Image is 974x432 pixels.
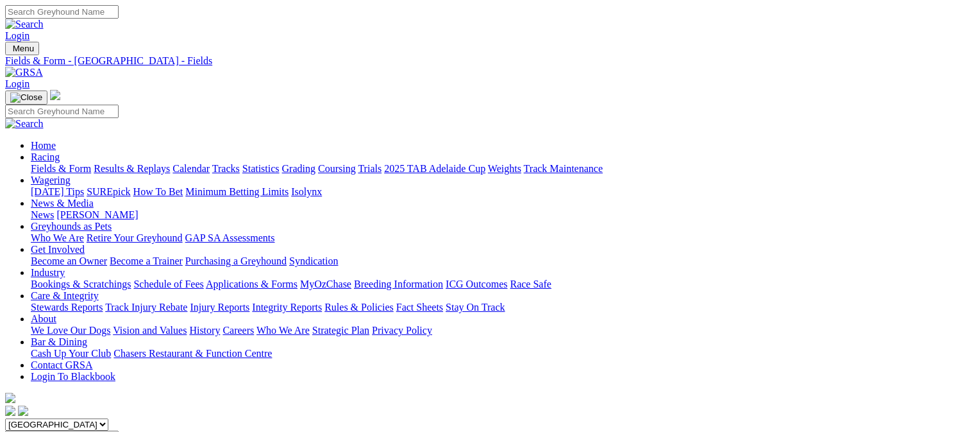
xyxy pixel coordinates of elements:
[5,393,15,403] img: logo-grsa-white.png
[488,163,521,174] a: Weights
[384,163,485,174] a: 2025 TAB Adelaide Cup
[510,279,551,289] a: Race Safe
[31,279,131,289] a: Bookings & Scratchings
[354,279,443,289] a: Breeding Information
[31,221,112,232] a: Greyhounds as Pets
[31,198,94,209] a: News & Media
[31,348,111,359] a: Cash Up Your Club
[31,371,115,382] a: Login To Blackbook
[5,5,119,19] input: Search
[31,163,91,174] a: Fields & Form
[31,290,99,301] a: Care & Integrity
[185,232,275,243] a: GAP SA Assessments
[31,244,85,255] a: Get Involved
[31,325,969,336] div: About
[105,302,187,313] a: Track Injury Rebate
[190,302,249,313] a: Injury Reports
[31,255,969,267] div: Get Involved
[282,163,315,174] a: Grading
[5,118,44,130] img: Search
[5,105,119,118] input: Search
[524,163,603,174] a: Track Maintenance
[5,55,969,67] a: Fields & Form - [GEOGRAPHIC_DATA] - Fields
[31,186,84,197] a: [DATE] Tips
[318,163,356,174] a: Coursing
[31,279,969,290] div: Industry
[31,336,87,347] a: Bar & Dining
[110,255,183,266] a: Become a Trainer
[5,78,29,89] a: Login
[113,325,187,336] a: Vision and Values
[5,91,47,105] button: Toggle navigation
[31,348,969,359] div: Bar & Dining
[446,302,505,313] a: Stay On Track
[31,302,103,313] a: Stewards Reports
[31,175,71,186] a: Wagering
[291,186,322,197] a: Isolynx
[133,186,183,197] a: How To Bet
[212,163,240,174] a: Tracks
[185,255,287,266] a: Purchasing a Greyhound
[31,302,969,313] div: Care & Integrity
[31,255,107,266] a: Become an Owner
[312,325,369,336] a: Strategic Plan
[94,163,170,174] a: Results & Replays
[10,92,42,103] img: Close
[223,325,254,336] a: Careers
[113,348,272,359] a: Chasers Restaurant & Function Centre
[172,163,210,174] a: Calendar
[289,255,338,266] a: Syndication
[31,267,65,278] a: Industry
[5,30,29,41] a: Login
[56,209,138,220] a: [PERSON_NAME]
[242,163,280,174] a: Statistics
[31,325,110,336] a: We Love Our Dogs
[396,302,443,313] a: Fact Sheets
[87,186,130,197] a: SUREpick
[31,313,56,324] a: About
[31,151,60,162] a: Racing
[31,163,969,175] div: Racing
[372,325,432,336] a: Privacy Policy
[31,140,56,151] a: Home
[358,163,382,174] a: Trials
[50,90,60,100] img: logo-grsa-white.png
[324,302,394,313] a: Rules & Policies
[189,325,220,336] a: History
[185,186,289,197] a: Minimum Betting Limits
[446,279,507,289] a: ICG Outcomes
[31,186,969,198] div: Wagering
[87,232,183,243] a: Retire Your Greyhound
[31,209,969,221] div: News & Media
[31,232,969,244] div: Greyhounds as Pets
[13,44,34,53] span: Menu
[31,209,54,220] a: News
[5,42,39,55] button: Toggle navigation
[5,406,15,416] img: facebook.svg
[31,232,84,243] a: Who We Are
[5,19,44,30] img: Search
[256,325,310,336] a: Who We Are
[18,406,28,416] img: twitter.svg
[31,359,92,370] a: Contact GRSA
[300,279,351,289] a: MyOzChase
[133,279,203,289] a: Schedule of Fees
[252,302,322,313] a: Integrity Reports
[5,67,43,78] img: GRSA
[206,279,298,289] a: Applications & Forms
